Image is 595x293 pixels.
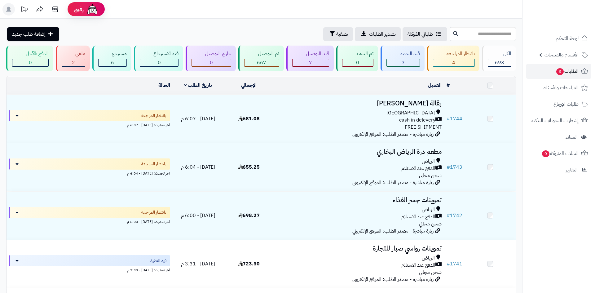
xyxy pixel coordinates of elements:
span: الرياض [422,255,435,262]
div: 4 [433,59,474,66]
div: 7 [387,59,420,66]
span: [DATE] - 6:07 م [181,115,215,122]
span: الرياض [422,158,435,165]
span: زيارة مباشرة - مصدر الطلب: الموقع الإلكتروني [352,179,434,186]
a: طلبات الإرجاع [526,97,591,112]
span: لوحة التحكم [556,34,579,43]
span: الدفع عند الاستلام [401,165,435,172]
span: رفيق [74,6,84,13]
span: [GEOGRAPHIC_DATA] [386,109,435,117]
a: تم التوصيل 667 [237,46,285,71]
img: ai-face.png [86,3,99,16]
div: قيد التنفيذ [386,50,420,57]
a: #1743 [447,163,462,171]
div: اخر تحديث: [DATE] - 6:07 م [9,121,170,128]
a: لوحة التحكم [526,31,591,46]
span: [DATE] - 3:31 م [181,260,215,268]
span: [DATE] - 6:00 م [181,212,215,219]
button: تصفية [323,27,353,41]
span: الدفع عند الاستلام [401,262,435,269]
span: 0 [542,150,550,158]
a: المراجعات والأسئلة [526,80,591,95]
span: 0 [29,59,32,66]
a: الطلبات3 [526,64,591,79]
div: 667 [245,59,279,66]
div: قيد التوصيل [292,50,329,57]
img: logo-2.png [553,5,589,18]
span: # [447,115,450,122]
div: 0 [342,59,373,66]
a: #1744 [447,115,462,122]
div: 0 [12,59,48,66]
span: الطلبات [556,67,579,76]
span: شحن مجاني [419,269,442,276]
span: المراجعات والأسئلة [544,83,579,92]
a: العميل [428,82,442,89]
div: 0 [140,59,178,66]
span: شحن مجاني [419,172,442,179]
a: إشعارات التحويلات البنكية [526,113,591,128]
a: العملاء [526,130,591,144]
a: بانتظار المراجعة 4 [426,46,481,71]
span: [DATE] - 6:04 م [181,163,215,171]
span: تصدير الطلبات [369,30,396,38]
span: 2 [72,59,75,66]
div: جاري التوصيل [192,50,231,57]
a: قيد التوصيل 7 [285,46,335,71]
a: # [447,82,450,89]
a: تاريخ الطلب [184,82,212,89]
span: العملاء [566,133,578,141]
span: طلبات الإرجاع [553,100,579,109]
span: 667 [257,59,266,66]
a: #1742 [447,212,462,219]
a: الدفع بالآجل 0 [5,46,55,71]
div: قيد الاسترجاع [140,50,178,57]
span: بانتظار المراجعة [141,209,166,215]
span: الدفع عند الاستلام [401,213,435,220]
a: إضافة طلب جديد [7,27,59,41]
span: 7 [309,59,312,66]
span: 4 [452,59,455,66]
span: بانتظار المراجعة [141,113,166,119]
span: 681.08 [238,115,260,122]
span: 3 [556,68,564,75]
span: إشعارات التحويلات البنكية [531,116,579,125]
span: الأقسام والمنتجات [544,51,579,59]
span: 655.25 [238,163,260,171]
span: الرياض [422,206,435,213]
div: 0 [192,59,231,66]
div: 6 [99,59,126,66]
div: اخر تحديث: [DATE] - 6:00 م [9,218,170,224]
div: 7 [293,59,329,66]
span: 698.27 [238,212,260,219]
a: تحديثات المنصة [16,3,32,17]
a: الكل693 [481,46,517,71]
a: تم التنفيذ 0 [335,46,379,71]
span: # [447,163,450,171]
span: زيارة مباشرة - مصدر الطلب: الموقع الإلكتروني [352,276,434,283]
div: مسترجع [98,50,127,57]
h3: تموينات جسر الغذاء [277,197,442,204]
span: 0 [356,59,359,66]
a: التقارير [526,162,591,177]
span: # [447,212,450,219]
div: ملغي [62,50,85,57]
span: 6 [111,59,114,66]
span: بانتظار المراجعة [141,161,166,167]
span: 0 [158,59,161,66]
a: قيد التنفيذ 7 [379,46,426,71]
div: تم التنفيذ [342,50,373,57]
span: 723.50 [238,260,260,268]
span: 693 [495,59,504,66]
div: الكل [488,50,511,57]
span: 7 [402,59,405,66]
a: السلات المتروكة0 [526,146,591,161]
span: قيد التنفيذ [150,258,166,264]
div: 2 [62,59,85,66]
h3: بقالة [PERSON_NAME] [277,100,442,107]
span: طلباتي المُوكلة [408,30,433,38]
a: #1741 [447,260,462,268]
a: جاري التوصيل 0 [184,46,237,71]
a: تصدير الطلبات [355,27,401,41]
span: cash in delevery [399,117,435,124]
